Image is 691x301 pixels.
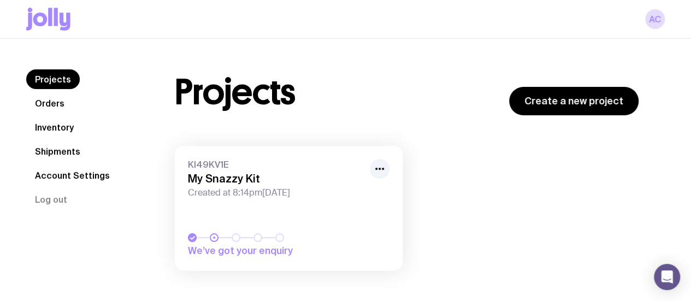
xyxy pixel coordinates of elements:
[26,117,82,137] a: Inventory
[26,190,76,209] button: Log out
[645,9,665,29] a: AC
[26,93,73,113] a: Orders
[188,172,363,185] h3: My Snazzy Kit
[188,244,320,257] span: We’ve got your enquiry
[188,187,363,198] span: Created at 8:14pm[DATE]
[175,75,296,110] h1: Projects
[509,87,639,115] a: Create a new project
[26,141,89,161] a: Shipments
[188,159,363,170] span: KI49KV1E
[26,69,80,89] a: Projects
[175,146,403,270] a: KI49KV1EMy Snazzy KitCreated at 8:14pm[DATE]We’ve got your enquiry
[654,264,680,290] div: Open Intercom Messenger
[26,166,119,185] a: Account Settings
